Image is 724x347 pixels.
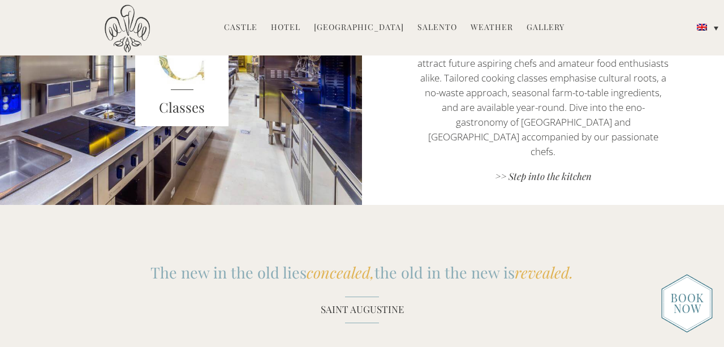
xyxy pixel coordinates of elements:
[416,170,670,185] a: >> Step into the kitchen
[271,22,300,35] a: Hotel
[105,5,150,53] img: Castello di Ugento
[471,22,513,35] a: Weather
[515,262,574,282] em: revealed.
[307,262,374,282] em: concealed,
[85,296,639,323] div: SAINT AUGUSTINE
[314,22,404,35] a: [GEOGRAPHIC_DATA]
[697,24,707,31] img: English
[527,22,564,35] a: Gallery
[661,274,713,333] img: new-booknow.png
[417,22,457,35] a: Salento
[224,22,257,35] a: Castle
[85,264,639,281] p: The new in the old lies the old in the new is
